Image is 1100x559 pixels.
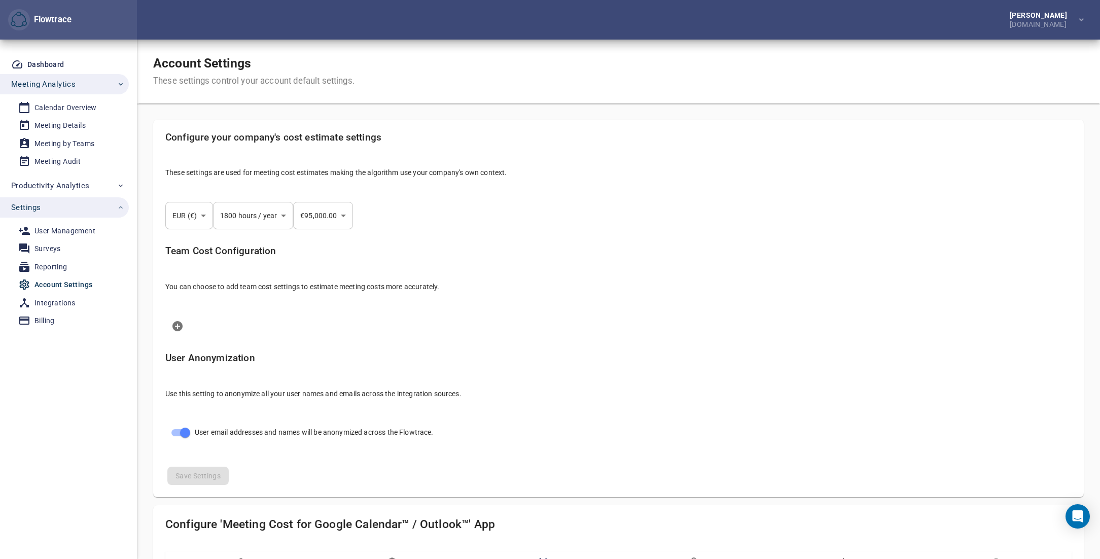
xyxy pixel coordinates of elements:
p: These settings are used for meeting cost estimates making the algorithm use your company's own co... [165,167,1072,178]
p: You can choose to add team cost settings to estimate meeting costs more accurately. [165,282,1072,292]
h5: User Anonymization [165,353,1072,364]
h1: Account Settings [153,56,354,71]
div: Meeting Details [34,119,86,132]
div: Integrations [34,297,76,309]
div: Open Intercom Messenger [1066,504,1090,529]
img: Flowtrace [11,12,27,28]
button: Add new item [165,314,190,338]
span: Settings [11,201,41,214]
div: Account Settings [34,278,92,291]
div: Flowtrace [8,9,72,31]
div: €95,000.00 [293,202,353,229]
div: EUR (€) [165,202,213,229]
div: These settings control your account default settings. [153,75,354,87]
p: Use this setting to anonymize all your user names and emails across the integration sources. [165,389,1072,399]
div: [DOMAIN_NAME] [1010,19,1071,28]
div: Meeting Audit [34,155,81,168]
div: Surveys [34,242,61,255]
div: Reporting [34,261,67,273]
div: Calendar Overview [34,101,97,114]
button: [PERSON_NAME][DOMAIN_NAME] [993,9,1092,31]
div: [PERSON_NAME] [1010,12,1071,19]
span: Meeting Analytics [11,78,76,91]
div: Dashboard [27,58,64,71]
div: User Management [34,225,95,237]
div: 1800 hours / year [213,202,293,229]
h4: Configure 'Meeting Cost for Google Calendar™ / Outlook™' App [165,517,1072,531]
div: Meeting by Teams [34,137,94,150]
button: Flowtrace [8,9,30,31]
div: User email addresses and names will be anonymized across the Flowtrace. [157,415,465,450]
h5: Team Cost Configuration [165,246,1072,257]
span: Productivity Analytics [11,179,89,192]
div: Flowtrace [30,14,72,26]
h5: Configure your company's cost estimate settings [165,132,1072,144]
div: Billing [34,315,55,327]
